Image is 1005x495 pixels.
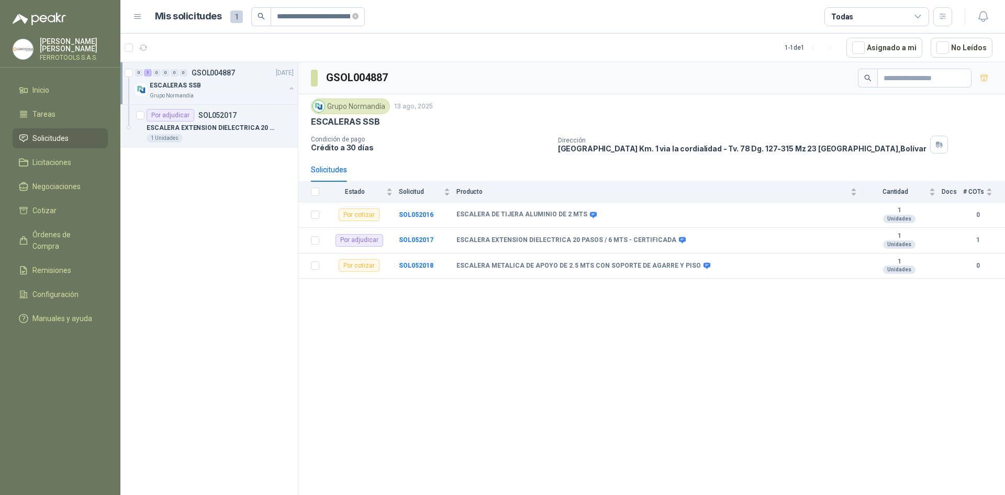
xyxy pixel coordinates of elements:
a: Inicio [13,80,108,100]
span: Cantidad [863,188,927,195]
a: Solicitudes [13,128,108,148]
div: Unidades [883,215,915,223]
a: Negociaciones [13,177,108,196]
a: SOL052017 [399,236,433,244]
span: Configuración [32,289,79,300]
div: Unidades [883,266,915,274]
span: Solicitudes [32,133,69,144]
b: ESCALERA EXTENSION DIELECTRICA 20 PASOS / 6 MTS - CERTIFICADA [456,236,676,245]
p: SOL052017 [198,112,237,119]
a: SOL052016 [399,211,433,218]
h3: GSOL004887 [326,70,389,86]
th: # COTs [963,182,1005,202]
div: Unidades [883,240,915,249]
a: 0 1 0 0 0 0 GSOL004887[DATE] Company LogoESCALERAS SSBGrupo Normandía [135,67,296,100]
b: 1 [863,206,935,215]
div: Por adjudicar [336,234,383,247]
th: Solicitud [399,182,456,202]
span: # COTs [963,188,984,195]
div: Grupo Normandía [311,98,390,114]
b: 1 [863,258,935,266]
div: 1 [144,69,152,76]
span: Producto [456,188,848,195]
p: ESCALERA EXTENSION DIELECTRICA 20 PASOS / 6 MTS - CERTIFICADA [147,123,277,133]
div: Todas [831,11,853,23]
span: Estado [326,188,384,195]
div: Por adjudicar [147,109,194,122]
div: 1 Unidades [147,134,183,142]
a: Manuales y ayuda [13,309,108,328]
a: Remisiones [13,260,108,280]
a: Por adjudicarSOL052017ESCALERA EXTENSION DIELECTRICA 20 PASOS / 6 MTS - CERTIFICADA1 Unidades [120,105,298,147]
span: Remisiones [32,265,71,276]
img: Company Logo [135,83,148,96]
b: 0 [963,210,992,220]
b: 1 [863,232,935,240]
p: FERROTOOLS S.A.S. [40,54,108,61]
div: Por cotizar [339,259,379,272]
p: 13 ago, 2025 [394,102,433,112]
span: Licitaciones [32,157,71,168]
p: Dirección [558,137,926,144]
a: Órdenes de Compra [13,225,108,256]
p: [GEOGRAPHIC_DATA] Km. 1 via la cordialidad - Tv. 78 Dg. 127-315 Mz 23 [GEOGRAPHIC_DATA] , Bolívar [558,144,926,153]
a: SOL052018 [399,262,433,269]
button: No Leídos [931,38,992,58]
span: Cotizar [32,205,57,216]
span: search [258,13,265,20]
h1: Mis solicitudes [155,9,222,24]
p: ESCALERAS SSB [150,81,200,91]
th: Producto [456,182,863,202]
div: 0 [153,69,161,76]
span: Tareas [32,108,55,120]
span: search [864,74,872,82]
b: 1 [963,235,992,245]
span: Solicitud [399,188,442,195]
b: ESCALERA DE TIJERA ALUMINIO DE 2 MTS [456,211,587,219]
span: Inicio [32,84,49,96]
a: Configuración [13,284,108,304]
img: Company Logo [13,39,33,59]
b: 0 [963,261,992,271]
span: 1 [230,10,243,23]
div: 1 - 1 de 1 [785,39,838,56]
span: close-circle [352,13,359,19]
p: Crédito a 30 días [311,143,550,152]
p: Condición de pago [311,136,550,143]
a: Tareas [13,104,108,124]
div: Por cotizar [339,208,379,221]
a: Cotizar [13,201,108,221]
div: 0 [135,69,143,76]
img: Logo peakr [13,13,66,25]
th: Cantidad [863,182,942,202]
b: ESCALERA METALICA DE APOYO DE 2.5 MTS CON SOPORTE DE AGARRE Y PISO [456,262,701,270]
img: Company Logo [313,101,325,112]
div: 0 [171,69,178,76]
p: [DATE] [276,68,294,78]
p: Grupo Normandía [150,92,194,100]
th: Docs [942,182,963,202]
p: ESCALERAS SSB [311,116,380,127]
span: Negociaciones [32,181,81,192]
span: close-circle [352,12,359,21]
div: 0 [162,69,170,76]
div: Solicitudes [311,164,347,175]
span: Manuales y ayuda [32,313,92,324]
p: [PERSON_NAME] [PERSON_NAME] [40,38,108,52]
span: Órdenes de Compra [32,229,98,252]
p: GSOL004887 [192,69,235,76]
div: 0 [180,69,187,76]
button: Asignado a mi [846,38,922,58]
a: Licitaciones [13,152,108,172]
th: Estado [326,182,399,202]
